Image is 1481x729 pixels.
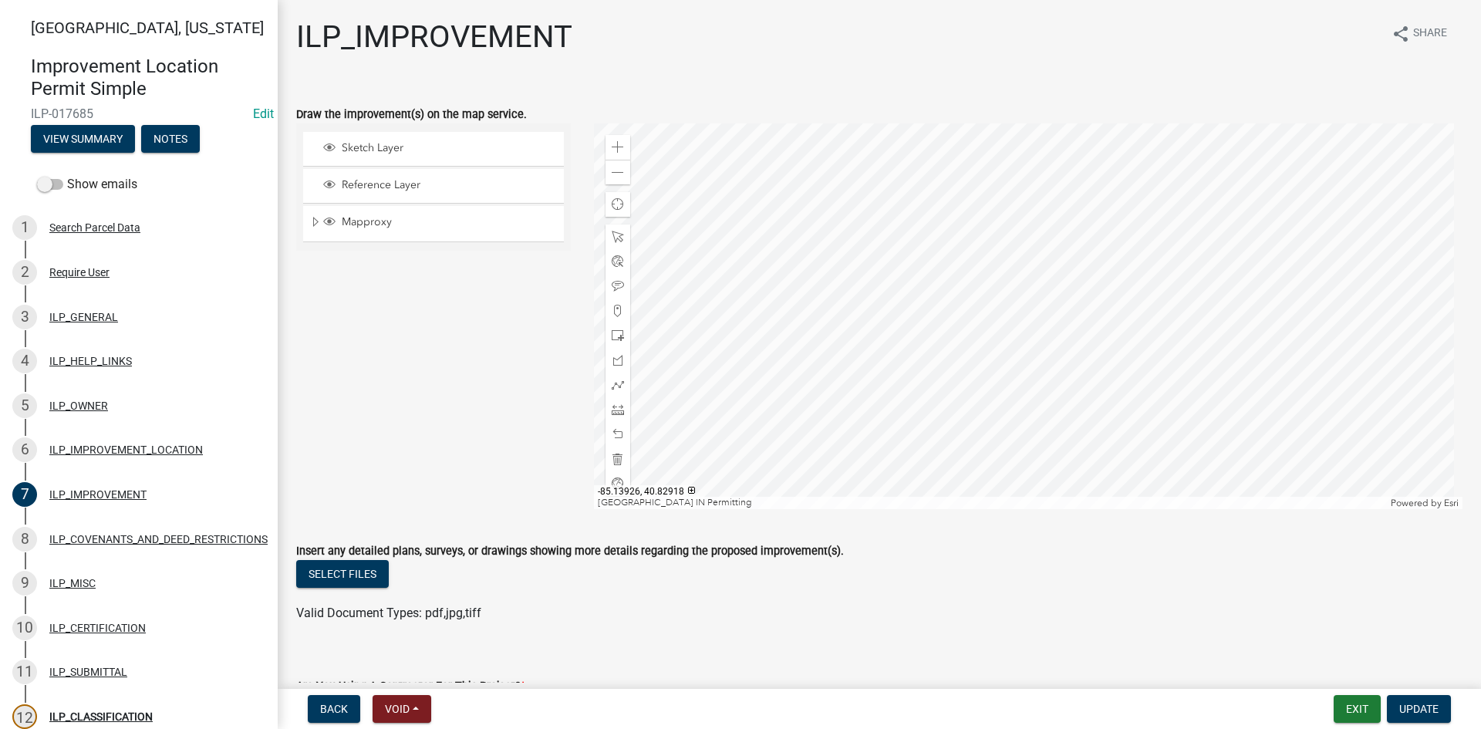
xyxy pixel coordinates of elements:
[49,222,140,233] div: Search Parcel Data
[296,560,389,588] button: Select files
[594,497,1388,509] div: [GEOGRAPHIC_DATA] IN Permitting
[1392,25,1410,43] i: share
[141,133,200,146] wm-modal-confirm: Notes
[12,349,37,373] div: 4
[49,489,147,500] div: ILP_IMPROVEMENT
[296,110,527,120] label: Draw the improvement(s) on the map service.
[338,141,558,155] span: Sketch Layer
[385,703,410,715] span: Void
[12,527,37,552] div: 8
[1379,19,1459,49] button: shareShare
[12,704,37,729] div: 12
[606,135,630,160] div: Zoom in
[49,623,146,633] div: ILP_CERTIFICATION
[321,141,558,157] div: Sketch Layer
[12,571,37,596] div: 9
[141,125,200,153] button: Notes
[12,393,37,418] div: 5
[1387,497,1462,509] div: Powered by
[321,178,558,194] div: Reference Layer
[253,106,274,121] wm-modal-confirm: Edit Application Number
[1387,695,1451,723] button: Update
[12,305,37,329] div: 3
[31,106,247,121] span: ILP-017685
[31,133,135,146] wm-modal-confirm: Summary
[296,606,481,620] span: Valid Document Types: pdf,jpg,tiff
[12,437,37,462] div: 6
[303,132,564,167] li: Sketch Layer
[49,534,268,545] div: ILP_COVENANTS_AND_DEED_RESTRICTIONS
[296,19,572,56] h1: ILP_IMPROVEMENT
[37,175,137,194] label: Show emails
[49,667,127,677] div: ILP_SUBMITTAL
[302,128,565,246] ul: Layer List
[338,178,558,192] span: Reference Layer
[49,356,132,366] div: ILP_HELP_LINKS
[49,400,108,411] div: ILP_OWNER
[31,19,264,37] span: [GEOGRAPHIC_DATA], [US_STATE]
[31,56,265,100] h4: Improvement Location Permit Simple
[373,695,431,723] button: Void
[1413,25,1447,43] span: Share
[49,711,153,722] div: ILP_CLASSIFICATION
[303,206,564,241] li: Mapproxy
[12,215,37,240] div: 1
[1399,703,1439,715] span: Update
[606,160,630,184] div: Zoom out
[303,169,564,204] li: Reference Layer
[606,192,630,217] div: Find my location
[31,125,135,153] button: View Summary
[49,267,110,278] div: Require User
[12,260,37,285] div: 2
[49,444,203,455] div: ILP_IMPROVEMENT_LOCATION
[338,215,558,229] span: Mapproxy
[296,681,525,692] label: Are You Using A Contractor For This Project?
[320,703,348,715] span: Back
[12,482,37,507] div: 7
[253,106,274,121] a: Edit
[321,215,558,231] div: Mapproxy
[309,215,321,231] span: Expand
[1444,498,1459,508] a: Esri
[1334,695,1381,723] button: Exit
[296,546,844,557] label: Insert any detailed plans, surveys, or drawings showing more details regarding the proposed impro...
[12,660,37,684] div: 11
[49,312,118,322] div: ILP_GENERAL
[308,695,360,723] button: Back
[49,578,96,589] div: ILP_MISC
[12,616,37,640] div: 10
